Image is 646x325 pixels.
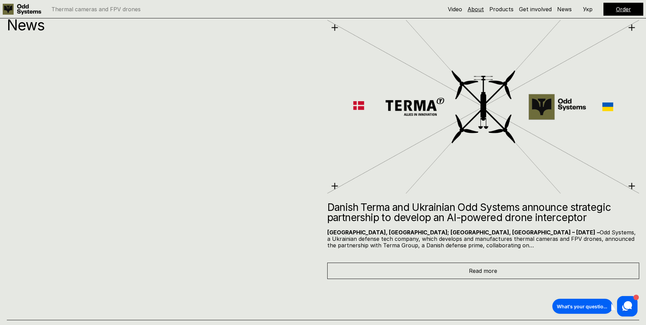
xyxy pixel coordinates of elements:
[519,6,552,13] a: Get involved
[551,294,639,318] iframe: HelpCrunch
[557,6,572,13] a: News
[327,229,595,236] strong: [GEOGRAPHIC_DATA], [GEOGRAPHIC_DATA]; [GEOGRAPHIC_DATA], [GEOGRAPHIC_DATA] – [DATE]
[327,18,640,279] a: Danish Terma and Ukrainian Odd Systems announce strategic partnership to develop an AI-powered dr...
[327,202,640,222] h2: Danish Terma and Ukrainian Odd Systems announce strategic partnership to develop an AI-powered dr...
[469,267,497,274] span: Read more
[597,229,600,236] strong: –
[327,229,640,249] p: Odd Systems, a Ukrainian defense tech company, which develops and manufactures thermal cameras an...
[448,6,462,13] a: Video
[7,18,319,32] p: News
[468,6,484,13] a: About
[51,6,141,12] p: Thermal cameras and FPV drones
[583,6,593,12] p: Укр
[616,6,631,13] a: Order
[489,6,514,13] a: Products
